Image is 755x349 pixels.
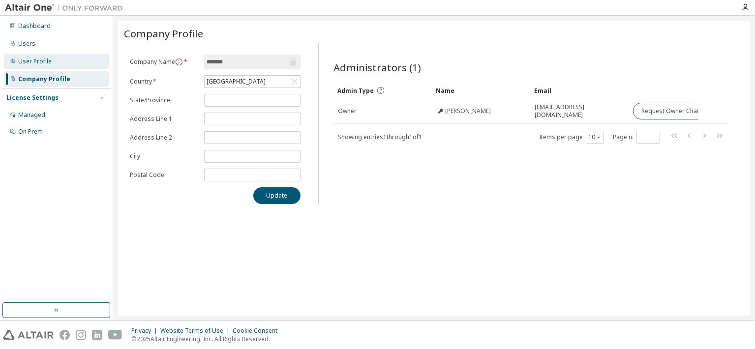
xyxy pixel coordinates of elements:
[205,76,300,87] div: [GEOGRAPHIC_DATA]
[588,133,602,141] button: 10
[60,330,70,340] img: facebook.svg
[130,96,198,104] label: State/Province
[534,83,625,98] div: Email
[130,171,198,179] label: Postal Code
[130,115,198,123] label: Address Line 1
[445,107,491,115] span: [PERSON_NAME]
[160,327,233,335] div: Website Terms of Use
[131,335,283,343] p: © 2025 Altair Engineering, Inc. All Rights Reserved.
[253,187,301,204] button: Update
[337,87,374,95] span: Admin Type
[233,327,283,335] div: Cookie Consent
[18,111,45,119] div: Managed
[130,134,198,142] label: Address Line 2
[205,76,267,87] div: [GEOGRAPHIC_DATA]
[18,75,70,83] div: Company Profile
[436,83,526,98] div: Name
[338,133,422,141] span: Showing entries 1 through 1 of 1
[18,128,43,136] div: On Prem
[613,131,660,144] span: Page n.
[18,58,52,65] div: User Profile
[18,22,51,30] div: Dashboard
[130,58,198,66] label: Company Name
[130,152,198,160] label: City
[633,103,716,119] button: Request Owner Change
[131,327,160,335] div: Privacy
[108,330,122,340] img: youtube.svg
[130,78,198,86] label: Country
[333,60,421,74] span: Administrators (1)
[175,58,183,66] button: information
[5,3,128,13] img: Altair One
[92,330,102,340] img: linkedin.svg
[338,107,357,115] span: Owner
[3,330,54,340] img: altair_logo.svg
[6,94,59,102] div: License Settings
[76,330,86,340] img: instagram.svg
[124,27,203,40] span: Company Profile
[535,103,624,119] span: [EMAIL_ADDRESS][DOMAIN_NAME]
[18,40,35,48] div: Users
[539,131,604,144] span: Items per page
